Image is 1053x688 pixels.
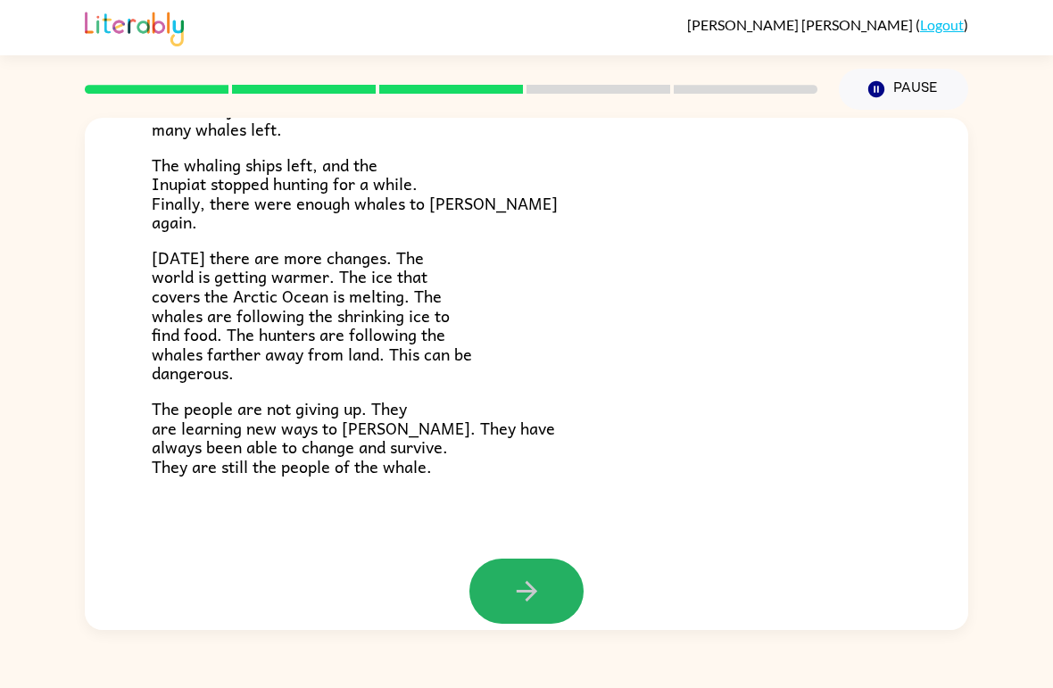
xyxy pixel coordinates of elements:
img: Literably [85,7,184,46]
span: The people are not giving up. They are learning new ways to [PERSON_NAME]. They have always been ... [152,395,555,479]
span: [PERSON_NAME] [PERSON_NAME] [687,16,916,33]
a: Logout [920,16,964,33]
div: ( ) [687,16,968,33]
button: Pause [839,69,968,110]
span: [DATE] there are more changes. The world is getting warmer. The ice that covers the Arctic Ocean ... [152,245,472,386]
span: The whaling ships left, and the Inupiat stopped hunting for a while. Finally, there were enough w... [152,152,558,236]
